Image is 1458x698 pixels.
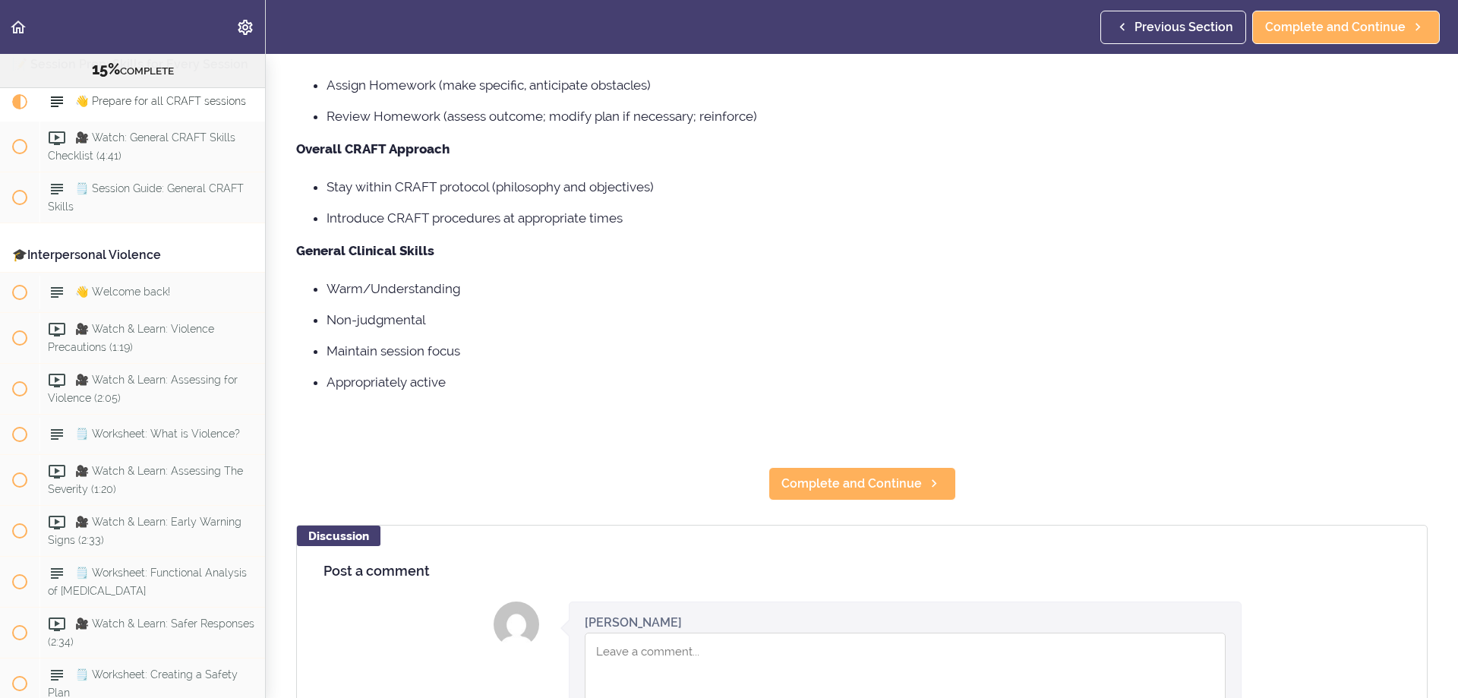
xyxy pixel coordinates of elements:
span: 🎥 Watch & Learn: Safer Responses (2:34) [48,617,254,647]
span: 🎥 Watch & Learn: Assessing The Severity (1:20) [48,466,243,495]
a: Previous Section [1100,11,1246,44]
img: Stephanie Young [494,602,539,647]
span: 🗒️ Worksheet: Creating a Safety Plan [48,668,238,698]
span: 🗒️ Worksheet: Functional Analysis of [MEDICAL_DATA] [48,567,247,596]
a: Complete and Continue [768,467,956,501]
li: Review Homework (assess outcome; modify plan if necessary; reinforce) [327,106,1428,126]
span: 🎥 Watch & Learn: Violence Precautions (1:19) [48,324,214,353]
span: Complete and Continue [1265,18,1406,36]
h4: Post a comment [323,564,1400,579]
span: 🗒️ Session Guide: General CRAFT Skills [48,183,244,213]
li: Appropriately active [327,372,1428,392]
li: Warm/Understanding [327,279,1428,298]
span: 🎥 Watch & Learn: Assessing for Violence (2:05) [48,374,238,404]
span: 👋 Prepare for all CRAFT sessions [75,96,246,108]
span: 👋 Welcome back! [75,286,170,298]
strong: Overall CRAFT Approach [296,141,450,156]
span: Complete and Continue [781,475,922,493]
li: Stay within CRAFT protocol (philosophy and objectives) [327,177,1428,197]
span: 🎥 Watch & Learn: Early Warning Signs (2:33) [48,516,241,546]
span: Previous Section [1135,18,1233,36]
div: [PERSON_NAME] [585,614,682,631]
li: Introduce CRAFT procedures at appropriate times [327,208,1428,228]
li: Maintain session focus [327,341,1428,361]
span: 🗒️ Worksheet: What is Violence? [75,428,240,441]
li: Non-judgmental [327,310,1428,330]
svg: Settings Menu [236,18,254,36]
strong: Homework [296,39,365,55]
a: Complete and Continue [1252,11,1440,44]
li: Assign Homework (make specific, anticipate obstacles) [327,75,1428,95]
span: 15% [92,60,120,78]
div: COMPLETE [19,60,246,80]
span: 🎥 Watch: General CRAFT Skills Checklist (4:41) [48,132,235,162]
strong: General Clinical Skills [296,243,434,258]
svg: Back to course curriculum [9,18,27,36]
div: Discussion [297,526,380,546]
